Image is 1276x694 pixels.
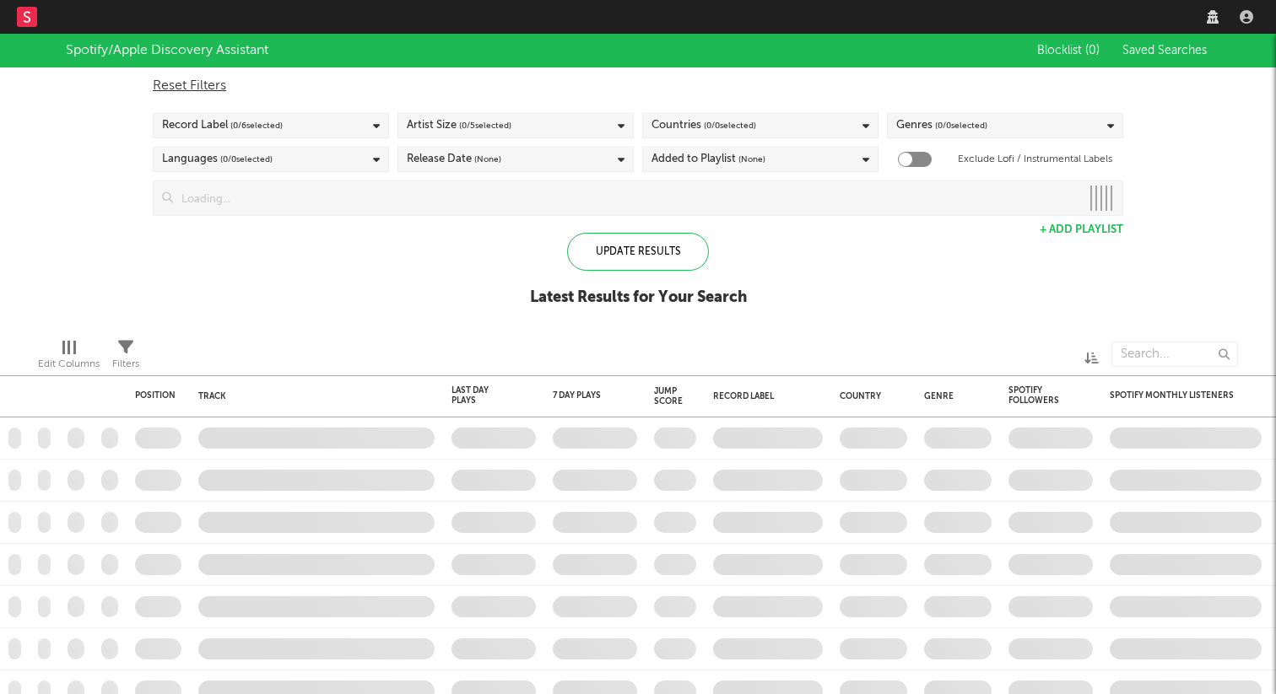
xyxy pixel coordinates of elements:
[713,391,814,401] div: Record Label
[1111,342,1238,367] input: Search...
[38,333,100,382] div: Edit Columns
[924,391,983,401] div: Genre
[652,116,756,136] div: Countries
[1008,385,1068,406] div: Spotify Followers
[162,116,283,136] div: Record Label
[112,333,139,382] div: Filters
[153,76,1123,96] div: Reset Filters
[958,149,1112,169] label: Exclude Lofi / Instrumental Labels
[38,354,100,374] div: Edit Columns
[407,149,501,169] div: Release Date
[459,116,511,136] span: ( 0 / 5 selected)
[1040,224,1123,235] button: + Add Playlist
[451,385,511,406] div: Last Day Plays
[173,181,1080,215] input: Loading...
[1085,45,1100,56] span: ( 0 )
[1110,390,1236,401] div: Spotify Monthly Listeners
[654,386,683,406] div: Jump Score
[1122,45,1210,56] span: Saved Searches
[840,391,899,401] div: Country
[652,149,765,169] div: Added to Playlist
[530,288,747,308] div: Latest Results for Your Search
[567,233,709,271] div: Update Results
[112,354,139,374] div: Filters
[198,391,426,401] div: Track
[474,149,501,169] span: (None)
[220,149,273,169] span: ( 0 / 0 selected)
[935,116,987,136] span: ( 0 / 0 selected)
[407,116,511,136] div: Artist Size
[66,40,268,61] div: Spotify/Apple Discovery Assistant
[1037,45,1100,56] span: Blocklist
[553,390,612,401] div: 7 Day Plays
[135,390,176,401] div: Position
[162,149,273,169] div: Languages
[896,116,987,136] div: Genres
[1117,44,1210,57] button: Saved Searches
[738,149,765,169] span: (None)
[230,116,283,136] span: ( 0 / 6 selected)
[704,116,756,136] span: ( 0 / 0 selected)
